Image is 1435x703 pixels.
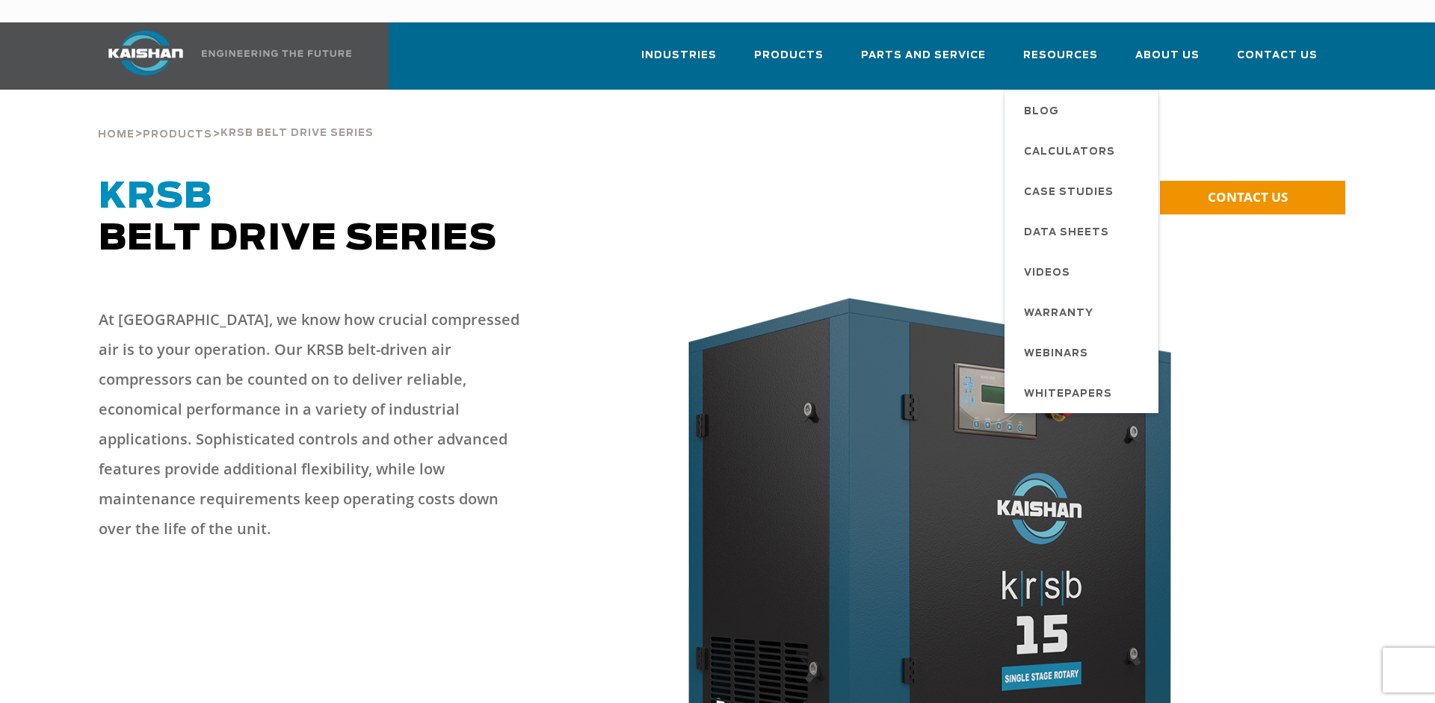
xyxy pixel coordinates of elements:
[1135,47,1200,64] span: About Us
[1009,252,1158,292] a: Videos
[641,47,717,64] span: Industries
[1023,47,1098,64] span: Resources
[1208,188,1288,205] span: CONTACT US
[861,36,986,87] a: Parts and Service
[143,130,212,140] span: Products
[754,47,824,64] span: Products
[1135,36,1200,87] a: About Us
[1237,36,1318,87] a: Contact Us
[99,305,532,544] p: At [GEOGRAPHIC_DATA], we know how crucial compressed air is to your operation. Our KRSB belt-driv...
[99,179,212,215] span: KRSB
[1024,341,1088,367] span: Webinars
[1009,292,1158,332] a: Warranty
[1024,99,1059,125] span: Blog
[1024,382,1112,407] span: Whitepapers
[1024,301,1093,326] span: Warranty
[1009,90,1158,131] a: Blog
[98,127,135,140] a: Home
[98,130,135,140] span: Home
[1024,261,1070,286] span: Videos
[1009,171,1158,211] a: Case Studies
[90,22,354,90] a: Kaishan USA
[1009,131,1158,171] a: Calculators
[861,47,986,64] span: Parts and Service
[1024,140,1115,165] span: Calculators
[99,179,497,257] span: Belt Drive Series
[1160,181,1345,214] a: CONTACT US
[1024,180,1114,205] span: Case Studies
[143,127,212,140] a: Products
[1009,211,1158,252] a: Data Sheets
[1237,47,1318,64] span: Contact Us
[98,90,374,146] div: > >
[220,128,374,138] span: krsb belt drive series
[202,50,351,57] img: Engineering the future
[754,36,824,87] a: Products
[1024,220,1109,246] span: Data Sheets
[1009,332,1158,373] a: Webinars
[90,31,202,75] img: kaishan logo
[1009,373,1158,413] a: Whitepapers
[641,36,717,87] a: Industries
[1023,36,1098,87] a: Resources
